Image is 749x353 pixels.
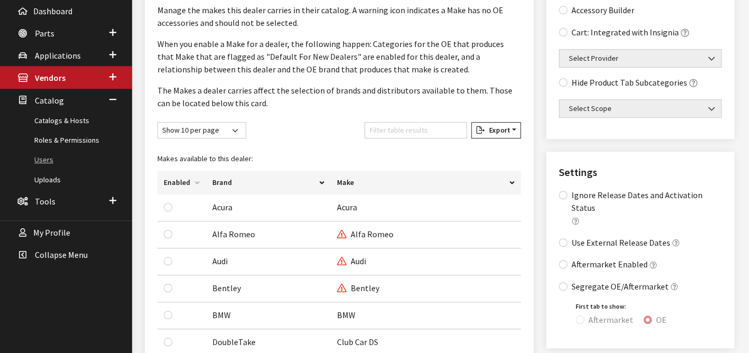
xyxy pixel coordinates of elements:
[35,50,81,61] span: Applications
[336,202,357,212] span: Acura
[336,310,355,320] span: BMW
[157,171,206,194] th: Enabled: activate to sort column ascending
[157,84,521,109] p: The Makes a dealer carries affect the selection of brands and distributors available to them. Tho...
[164,257,172,265] input: Enable Make
[206,302,330,329] td: BMW
[35,28,54,39] span: Parts
[559,164,722,180] h2: Settings
[484,125,510,135] span: Export
[336,256,366,266] span: Audi
[576,302,722,311] legend: First tab to show:
[33,6,72,16] span: Dashboard
[157,4,521,29] p: Manage the makes this dealer carries in their catalog. A warning icon indicates a Make has no OE ...
[572,4,634,16] label: Accessory Builder
[572,236,670,249] label: Use External Release Dates
[206,171,330,194] th: Brand: activate to sort column descending
[572,26,679,39] label: Cart: Integrated with Insignia
[336,230,346,239] i: No OE accessories
[471,122,521,138] button: Export
[164,338,172,346] input: Enable Make
[572,76,687,89] label: Hide Product Tab Subcategories
[206,194,330,221] td: Acura
[206,248,330,275] td: Audi
[559,49,722,68] span: Select Provider
[164,203,172,211] input: Enable Make
[566,103,715,114] span: Select Scope
[364,122,467,138] input: Filter table results
[336,257,346,266] i: No OE accessories
[164,284,172,292] input: Enable Make
[572,280,669,293] label: Segregate OE/Aftermarket
[330,171,521,194] th: Make: activate to sort column ascending
[572,189,722,214] label: Ignore Release Dates and Activation Status
[157,38,521,76] p: When you enable a Make for a dealer, the following happen: Categories for the OE that produces th...
[559,99,722,118] span: Select Scope
[35,196,55,207] span: Tools
[336,229,393,239] span: Alfa Romeo
[164,230,172,238] input: Enable Make
[566,53,715,64] span: Select Provider
[206,275,330,302] td: Bentley
[572,258,648,271] label: Aftermarket Enabled
[164,311,172,319] input: Enable Make
[336,283,379,293] span: Bentley
[35,95,64,106] span: Catalog
[157,147,521,171] caption: Makes available to this dealer:
[588,313,633,326] label: Aftermarket
[656,313,667,326] label: OE
[33,227,70,238] span: My Profile
[35,73,65,83] span: Vendors
[336,337,378,347] span: Club Car DS
[206,221,330,248] td: Alfa Romeo
[35,249,88,260] span: Collapse Menu
[336,284,346,293] i: No OE accessories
